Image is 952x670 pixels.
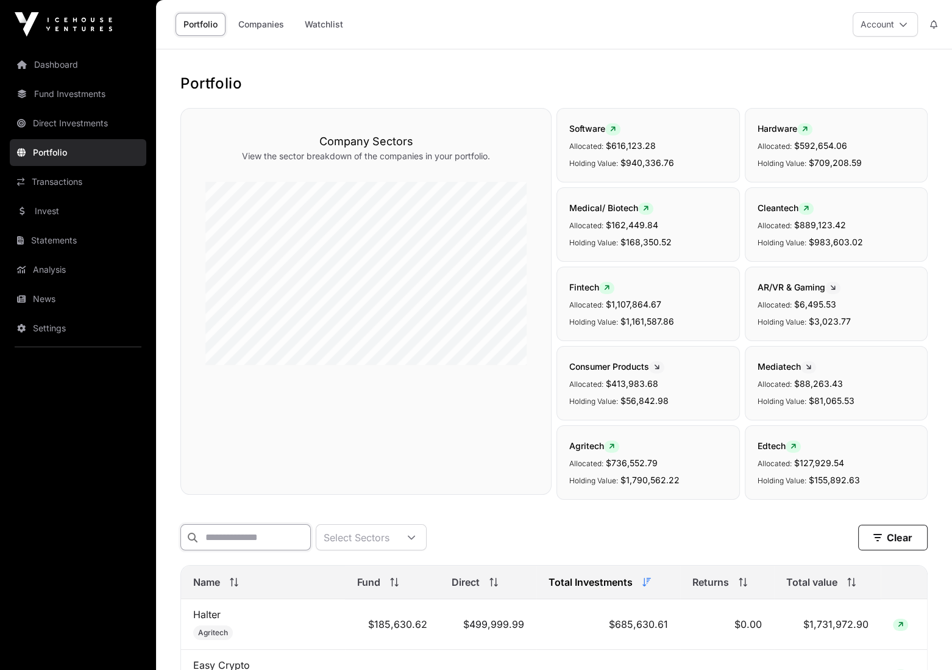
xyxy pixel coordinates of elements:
[569,282,614,292] span: Fintech
[15,12,112,37] img: Icehouse Ventures Logo
[569,203,653,213] span: Medical/ Biotech
[357,575,380,589] span: Fund
[569,397,618,406] span: Holding Value:
[620,237,672,247] span: $168,350.52
[452,575,480,589] span: Direct
[758,300,792,309] span: Allocated:
[758,361,816,372] span: Mediatech
[205,150,527,162] p: View the sector breakdown of the companies in your portfolio.
[606,140,656,151] span: $616,123.28
[606,458,658,468] span: $736,552.79
[10,168,146,195] a: Transactions
[10,51,146,78] a: Dashboard
[10,256,146,283] a: Analysis
[853,12,918,37] button: Account
[569,238,618,247] span: Holding Value:
[569,300,603,309] span: Allocated:
[858,525,928,550] button: Clear
[180,74,928,93] h1: Portfolio
[758,221,792,230] span: Allocated:
[10,315,146,342] a: Settings
[205,133,527,150] h3: Company Sectors
[692,575,729,589] span: Returns
[794,378,843,389] span: $88,263.43
[230,13,292,36] a: Companies
[569,317,618,326] span: Holding Value:
[569,441,619,451] span: Agritech
[569,459,603,468] span: Allocated:
[620,316,674,326] span: $1,161,587.86
[10,227,146,254] a: Statements
[758,238,806,247] span: Holding Value:
[809,237,863,247] span: $983,603.02
[794,140,847,151] span: $592,654.06
[758,159,806,168] span: Holding Value:
[620,475,680,485] span: $1,790,562.22
[536,599,680,650] td: $685,630.61
[10,286,146,312] a: News
[569,361,664,372] span: Consumer Products
[569,221,603,230] span: Allocated:
[606,220,658,230] span: $162,449.84
[758,459,792,468] span: Allocated:
[809,157,862,168] span: $709,208.59
[620,157,674,168] span: $940,336.76
[774,599,881,650] td: $1,731,972.90
[758,123,812,134] span: Hardware
[809,475,860,485] span: $155,892.63
[176,13,226,36] a: Portfolio
[569,380,603,389] span: Allocated:
[606,299,661,309] span: $1,107,864.67
[758,397,806,406] span: Holding Value:
[569,123,620,134] span: Software
[809,316,851,326] span: $3,023.77
[794,220,846,230] span: $889,123.42
[758,380,792,389] span: Allocated:
[569,476,618,485] span: Holding Value:
[569,159,618,168] span: Holding Value:
[786,575,837,589] span: Total value
[758,317,806,326] span: Holding Value:
[549,575,633,589] span: Total Investments
[10,139,146,166] a: Portfolio
[809,395,854,406] span: $81,065.53
[10,198,146,225] a: Invest
[758,476,806,485] span: Holding Value:
[316,525,397,550] div: Select Sectors
[794,299,836,309] span: $6,495.53
[680,599,774,650] td: $0.00
[297,13,351,36] a: Watchlist
[758,203,814,213] span: Cleantech
[193,608,221,621] a: Halter
[345,599,439,650] td: $185,630.62
[891,611,952,670] iframe: Chat Widget
[794,458,844,468] span: $127,929.54
[10,81,146,107] a: Fund Investments
[10,110,146,137] a: Direct Investments
[569,142,603,151] span: Allocated:
[439,599,536,650] td: $499,999.99
[758,282,840,292] span: AR/VR & Gaming
[758,142,792,151] span: Allocated:
[193,575,220,589] span: Name
[620,395,669,406] span: $56,842.98
[198,628,228,638] span: Agritech
[758,441,801,451] span: Edtech
[606,378,658,389] span: $413,983.68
